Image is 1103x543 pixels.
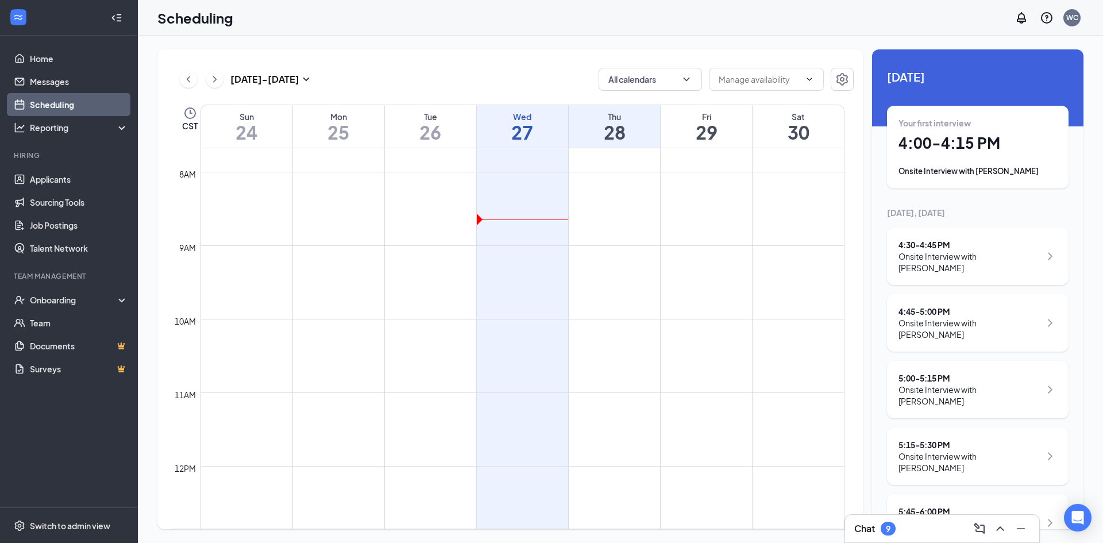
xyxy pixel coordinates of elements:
button: ChevronUp [991,519,1009,538]
svg: Settings [14,520,25,532]
div: 9 [886,524,890,534]
h1: 28 [569,122,660,142]
span: [DATE] [887,68,1069,86]
div: 5:45 - 6:00 PM [898,506,1040,517]
div: 11am [172,388,198,401]
svg: ComposeMessage [973,522,986,536]
svg: WorkstreamLogo [13,11,24,23]
h3: Chat [854,522,875,535]
svg: ChevronRight [1043,316,1057,330]
a: August 26, 2025 [385,105,476,148]
svg: Settings [835,72,849,86]
div: Onsite Interview with [PERSON_NAME] [898,251,1040,274]
svg: ChevronRight [209,72,221,86]
div: Mon [293,111,384,122]
a: SurveysCrown [30,357,128,380]
h1: 29 [661,122,752,142]
div: Onboarding [30,294,118,306]
a: August 25, 2025 [293,105,384,148]
div: Fri [661,111,752,122]
svg: ChevronRight [1043,249,1057,263]
div: 5:00 - 5:15 PM [898,372,1040,384]
svg: ChevronLeft [183,72,194,86]
a: Applicants [30,168,128,191]
a: Team [30,311,128,334]
div: 10am [172,315,198,328]
svg: ChevronDown [805,75,814,84]
div: Sun [201,111,292,122]
h1: Scheduling [157,8,233,28]
div: Reporting [30,122,129,133]
div: 8am [177,168,198,180]
div: 5:15 - 5:30 PM [898,439,1040,450]
svg: Notifications [1015,11,1028,25]
div: Tue [385,111,476,122]
div: Open Intercom Messenger [1064,504,1092,532]
svg: Analysis [14,122,25,133]
svg: QuestionInfo [1040,11,1054,25]
a: August 24, 2025 [201,105,292,148]
svg: ChevronRight [1043,383,1057,396]
svg: ChevronUp [993,522,1007,536]
div: 9am [177,241,198,254]
svg: SmallChevronDown [299,72,313,86]
div: Thu [569,111,660,122]
h1: 25 [293,122,384,142]
button: All calendarsChevronDown [599,68,702,91]
div: Onsite Interview with [PERSON_NAME] [898,450,1040,473]
h1: 26 [385,122,476,142]
button: Minimize [1012,519,1030,538]
input: Manage availability [719,73,800,86]
h1: 4:00 - 4:15 PM [898,133,1057,153]
a: Scheduling [30,93,128,116]
a: Messages [30,70,128,93]
div: WC [1066,13,1078,22]
a: August 30, 2025 [753,105,844,148]
div: Your first interview [898,117,1057,129]
a: Talent Network [30,237,128,260]
div: Team Management [14,271,126,281]
svg: Minimize [1014,522,1028,536]
svg: Clock [183,106,197,120]
svg: UserCheck [14,294,25,306]
a: Sourcing Tools [30,191,128,214]
div: Onsite Interview with [PERSON_NAME] [898,317,1040,340]
div: [DATE], [DATE] [887,207,1069,218]
div: Onsite Interview with [PERSON_NAME] [898,384,1040,407]
div: Hiring [14,151,126,160]
a: August 29, 2025 [661,105,752,148]
button: Settings [831,68,854,91]
a: Home [30,47,128,70]
div: Onsite Interview with [PERSON_NAME] [898,165,1057,177]
h1: 27 [477,122,568,142]
button: ChevronRight [206,71,223,88]
h1: 24 [201,122,292,142]
div: 4:45 - 5:00 PM [898,306,1040,317]
a: Job Postings [30,214,128,237]
div: Switch to admin view [30,520,110,532]
div: Wed [477,111,568,122]
svg: ChevronRight [1043,516,1057,530]
a: DocumentsCrown [30,334,128,357]
button: ChevronLeft [180,71,197,88]
h1: 30 [753,122,844,142]
div: 4:30 - 4:45 PM [898,239,1040,251]
span: CST [182,120,198,132]
svg: ChevronDown [681,74,692,85]
a: August 28, 2025 [569,105,660,148]
svg: Collapse [111,12,122,24]
a: August 27, 2025 [477,105,568,148]
div: Sat [753,111,844,122]
button: ComposeMessage [970,519,989,538]
div: 12pm [172,462,198,475]
h3: [DATE] - [DATE] [230,73,299,86]
svg: ChevronRight [1043,449,1057,463]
